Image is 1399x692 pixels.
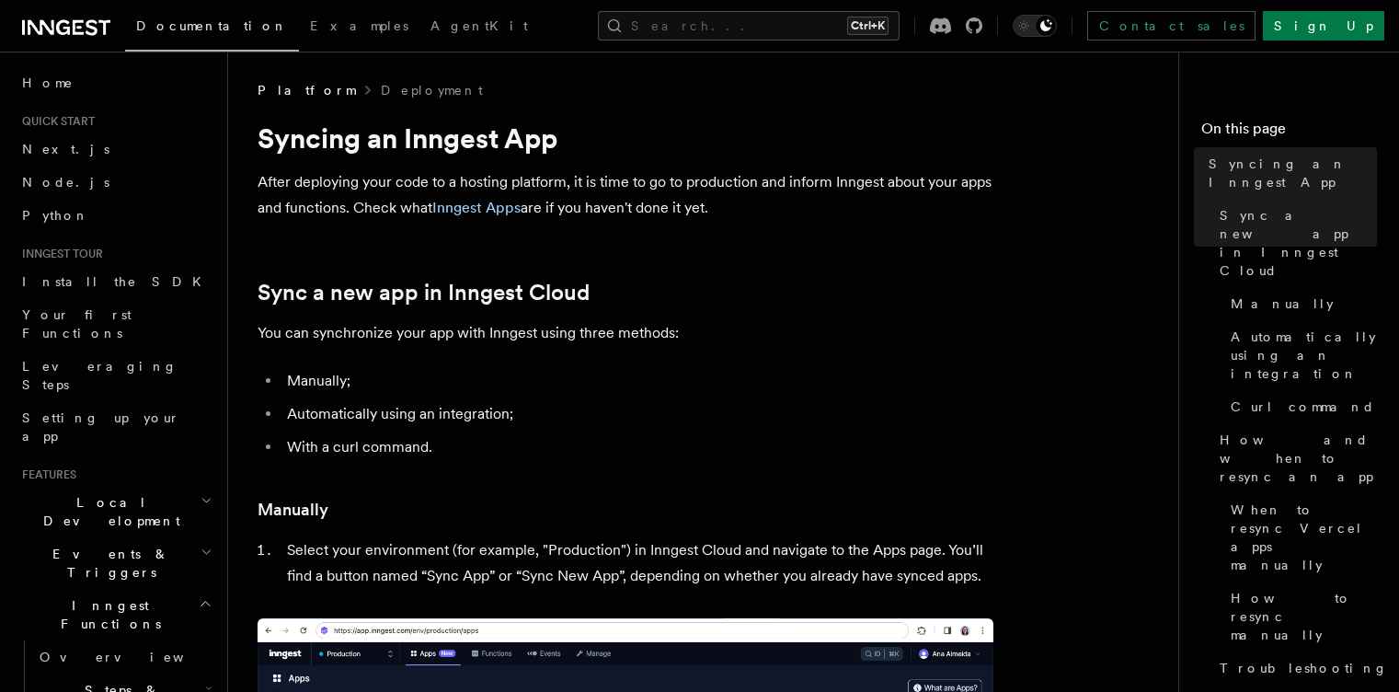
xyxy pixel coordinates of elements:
[1231,398,1375,416] span: Curl command
[22,142,109,156] span: Next.js
[310,18,408,33] span: Examples
[1201,147,1377,199] a: Syncing an Inngest App
[22,208,89,223] span: Python
[40,650,229,664] span: Overview
[15,133,216,166] a: Next.js
[32,640,216,674] a: Overview
[15,114,95,129] span: Quick start
[15,166,216,199] a: Node.js
[299,6,419,50] a: Examples
[419,6,539,50] a: AgentKit
[1013,15,1057,37] button: Toggle dark mode
[430,18,528,33] span: AgentKit
[15,486,216,537] button: Local Development
[125,6,299,52] a: Documentation
[15,401,216,453] a: Setting up your app
[1220,431,1377,486] span: How and when to resync an app
[258,320,993,346] p: You can synchronize your app with Inngest using three methods:
[381,81,483,99] a: Deployment
[22,410,180,444] span: Setting up your app
[15,537,216,589] button: Events & Triggers
[258,121,993,155] h1: Syncing an Inngest App
[1212,423,1377,493] a: How and when to resync an app
[281,368,993,394] li: Manually;
[281,401,993,427] li: Automatically using an integration;
[15,493,201,530] span: Local Development
[1231,589,1377,644] span: How to resync manually
[432,199,521,216] a: Inngest Apps
[258,81,355,99] span: Platform
[22,307,132,340] span: Your first Functions
[1209,155,1377,191] span: Syncing an Inngest App
[1223,320,1377,390] a: Automatically using an integration
[22,274,212,289] span: Install the SDK
[1087,11,1256,40] a: Contact sales
[15,545,201,582] span: Events & Triggers
[1220,206,1377,280] span: Sync a new app in Inngest Cloud
[1223,582,1377,652] a: How to resync manually
[15,66,216,99] a: Home
[15,589,216,640] button: Inngest Functions
[15,298,216,350] a: Your first Functions
[15,467,76,482] span: Features
[15,265,216,298] a: Install the SDK
[22,175,109,190] span: Node.js
[1223,493,1377,582] a: When to resync Vercel apps manually
[847,17,889,35] kbd: Ctrl+K
[281,537,993,589] li: Select your environment (for example, "Production") in Inngest Cloud and navigate to the Apps pag...
[15,350,216,401] a: Leveraging Steps
[1231,328,1377,383] span: Automatically using an integration
[1263,11,1384,40] a: Sign Up
[15,596,199,633] span: Inngest Functions
[1212,652,1377,685] a: Troubleshooting
[1212,199,1377,287] a: Sync a new app in Inngest Cloud
[15,199,216,232] a: Python
[22,359,178,392] span: Leveraging Steps
[281,434,993,460] li: With a curl command.
[258,169,993,221] p: After deploying your code to a hosting platform, it is time to go to production and inform Innges...
[1231,294,1334,313] span: Manually
[22,74,74,92] span: Home
[136,18,288,33] span: Documentation
[1223,390,1377,423] a: Curl command
[1223,287,1377,320] a: Manually
[598,11,900,40] button: Search...Ctrl+K
[1231,501,1377,574] span: When to resync Vercel apps manually
[1201,118,1377,147] h4: On this page
[258,497,328,523] a: Manually
[1220,659,1388,677] span: Troubleshooting
[258,280,590,306] a: Sync a new app in Inngest Cloud
[15,247,103,261] span: Inngest tour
